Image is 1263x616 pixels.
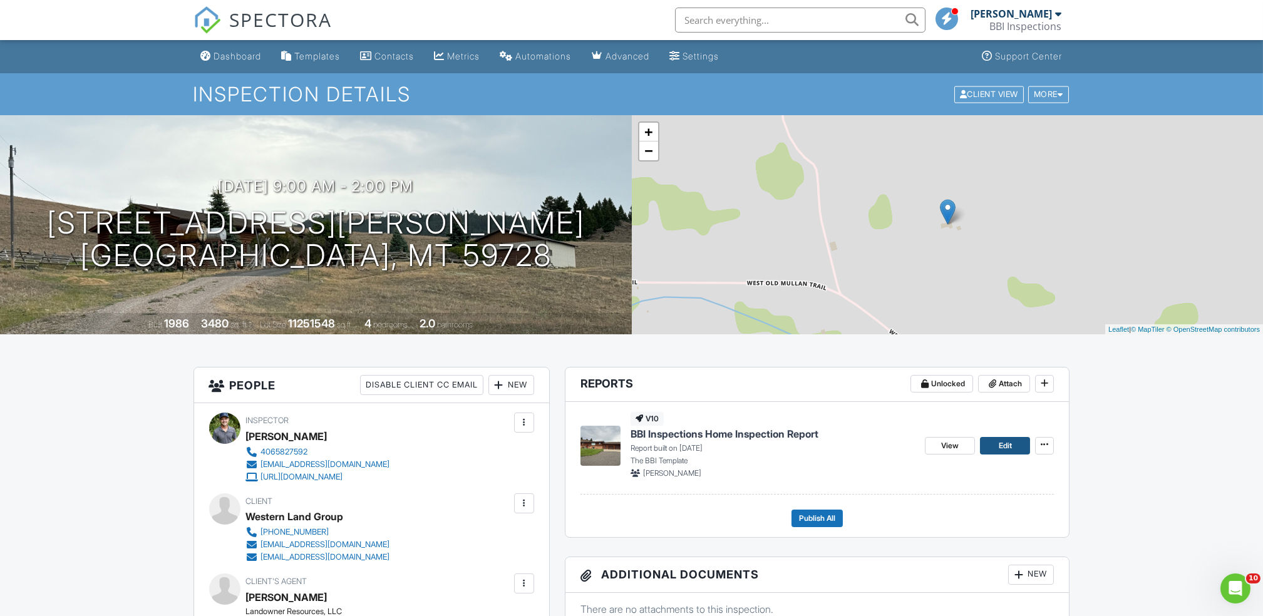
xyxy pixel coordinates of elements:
div: Support Center [996,51,1063,61]
div: Western Land Group [246,507,344,526]
input: Search everything... [675,8,925,33]
div: [EMAIL_ADDRESS][DOMAIN_NAME] [261,459,390,470]
a: © OpenStreetMap contributors [1167,326,1260,333]
div: Automations [516,51,572,61]
a: Dashboard [196,45,267,68]
a: [EMAIL_ADDRESS][DOMAIN_NAME] [246,538,390,551]
a: © MapTiler [1131,326,1165,333]
div: 3480 [201,317,229,330]
a: SPECTORA [193,17,333,43]
a: Automations (Basic) [495,45,577,68]
div: [PERSON_NAME] [246,427,327,446]
div: [PERSON_NAME] [971,8,1053,20]
h1: [STREET_ADDRESS][PERSON_NAME] [GEOGRAPHIC_DATA], MT 59728 [47,207,585,273]
a: Client View [953,89,1027,98]
span: sq.ft. [337,320,353,329]
div: Client View [954,86,1024,103]
a: [PERSON_NAME] [246,588,327,607]
img: The Best Home Inspection Software - Spectora [193,6,221,34]
div: Contacts [375,51,415,61]
h1: Inspection Details [193,83,1070,105]
h3: Additional Documents [565,557,1070,593]
a: Support Center [977,45,1068,68]
a: Zoom out [639,141,658,160]
div: [PHONE_NUMBER] [261,527,329,537]
span: SPECTORA [230,6,333,33]
div: 4065827592 [261,447,308,457]
span: Lot Size [260,320,286,329]
div: 11251548 [288,317,335,330]
div: Disable Client CC Email [360,375,483,395]
a: Advanced [587,45,655,68]
span: Client's Agent [246,577,307,586]
div: More [1028,86,1069,103]
h3: [DATE] 9:00 am - 2:00 pm [218,178,413,195]
p: There are no attachments to this inspection. [580,602,1054,616]
iframe: Intercom live chat [1220,573,1250,603]
div: 2.0 [420,317,435,330]
div: [EMAIL_ADDRESS][DOMAIN_NAME] [261,552,390,562]
a: Templates [277,45,346,68]
div: Settings [683,51,719,61]
div: Advanced [606,51,650,61]
a: Zoom in [639,123,658,141]
div: [URL][DOMAIN_NAME] [261,472,343,482]
div: Templates [295,51,341,61]
span: bedrooms [373,320,408,329]
a: 4065827592 [246,446,390,458]
div: 1986 [164,317,189,330]
span: 10 [1246,573,1260,583]
a: [URL][DOMAIN_NAME] [246,471,390,483]
div: New [1008,565,1054,585]
span: Inspector [246,416,289,425]
div: New [488,375,534,395]
a: Settings [665,45,724,68]
div: Dashboard [214,51,262,61]
div: | [1105,324,1263,335]
h3: People [194,367,549,403]
div: BBI Inspections [990,20,1062,33]
a: Contacts [356,45,420,68]
a: [PHONE_NUMBER] [246,526,390,538]
a: [EMAIL_ADDRESS][DOMAIN_NAME] [246,551,390,563]
a: Metrics [430,45,485,68]
div: Metrics [448,51,480,61]
div: 4 [364,317,371,330]
a: [EMAIL_ADDRESS][DOMAIN_NAME] [246,458,390,471]
div: [EMAIL_ADDRESS][DOMAIN_NAME] [261,540,390,550]
span: Client [246,496,273,506]
span: Built [148,320,162,329]
span: bathrooms [437,320,473,329]
span: sq. ft. [230,320,248,329]
a: Leaflet [1108,326,1129,333]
